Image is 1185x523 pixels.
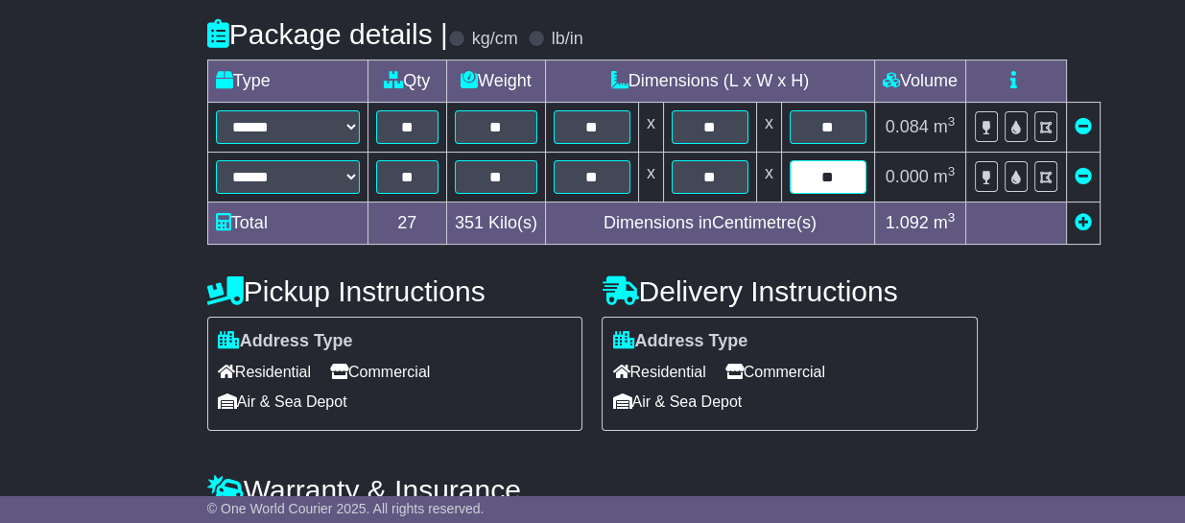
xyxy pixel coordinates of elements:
span: Air & Sea Depot [612,387,742,416]
span: m [934,167,956,186]
h4: Package details | [207,18,448,50]
h4: Delivery Instructions [602,275,978,307]
label: lb/in [552,29,583,50]
span: Air & Sea Depot [218,387,347,416]
td: Dimensions in Centimetre(s) [545,202,874,245]
sup: 3 [948,210,956,225]
span: 1.092 [886,213,929,232]
td: Type [207,60,367,103]
td: Total [207,202,367,245]
span: 0.084 [886,117,929,136]
span: Commercial [330,357,430,387]
a: Remove this item [1075,167,1092,186]
td: Kilo(s) [446,202,545,245]
a: Add new item [1075,213,1092,232]
td: Volume [874,60,965,103]
label: kg/cm [472,29,518,50]
td: x [756,153,781,202]
span: m [934,213,956,232]
td: 27 [367,202,446,245]
span: m [934,117,956,136]
a: Remove this item [1075,117,1092,136]
span: Residential [218,357,311,387]
td: Dimensions (L x W x H) [545,60,874,103]
span: Residential [612,357,705,387]
td: x [638,103,663,153]
label: Address Type [218,331,353,352]
td: x [638,153,663,202]
sup: 3 [948,114,956,129]
span: © One World Courier 2025. All rights reserved. [207,501,485,516]
td: Weight [446,60,545,103]
h4: Pickup Instructions [207,275,583,307]
span: Commercial [725,357,825,387]
td: x [756,103,781,153]
td: Qty [367,60,446,103]
span: 351 [455,213,484,232]
span: 0.000 [886,167,929,186]
label: Address Type [612,331,747,352]
h4: Warranty & Insurance [207,474,978,506]
sup: 3 [948,164,956,178]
